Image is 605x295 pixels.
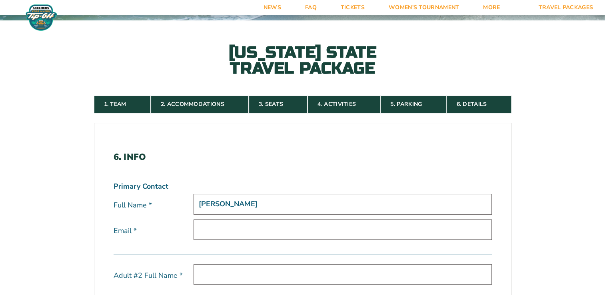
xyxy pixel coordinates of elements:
a: 3. Seats [249,96,307,113]
img: Fort Myers Tip-Off [24,4,59,31]
label: Full Name * [114,200,194,210]
a: 4. Activities [307,96,380,113]
h2: 6. Info [114,152,492,162]
strong: Primary Contact [114,181,168,191]
a: 2. Accommodations [151,96,249,113]
label: Email * [114,226,194,236]
a: 5. Parking [380,96,446,113]
a: 1. Team [94,96,151,113]
label: Adult #2 Full Name * [114,271,194,281]
h2: [US_STATE] State Travel Package [215,44,391,76]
